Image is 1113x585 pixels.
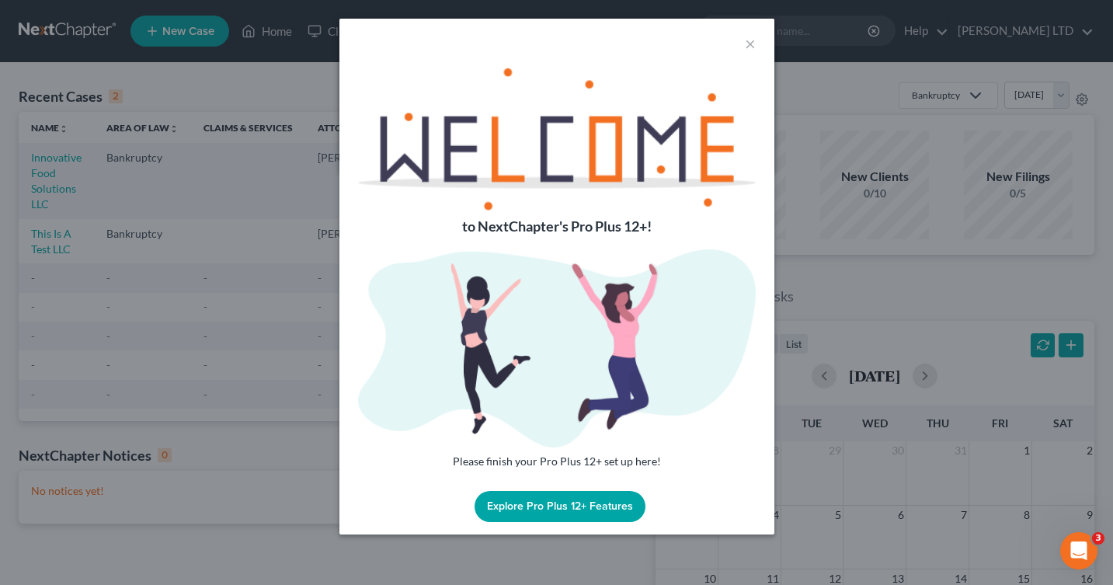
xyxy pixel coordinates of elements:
img: welcome-text-e93f4f82ca6d878d2ad9a3ded85473c796df44e9f91f246eb1f7c07e4ed40195.png [358,68,756,211]
iframe: Intercom live chat [1060,532,1097,569]
p: to NextChapter's Pro Plus 12+! [358,217,756,237]
button: × [745,34,756,53]
button: Explore Pro Plus 12+ Features [475,491,645,522]
p: Please finish your Pro Plus 12+ set up here! [358,454,756,469]
img: welcome-image-a26b3a25d675c260772de98b9467ebac63c13b2f3984d8371938e0f217e76b47.png [358,249,756,447]
span: 3 [1092,532,1104,545]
